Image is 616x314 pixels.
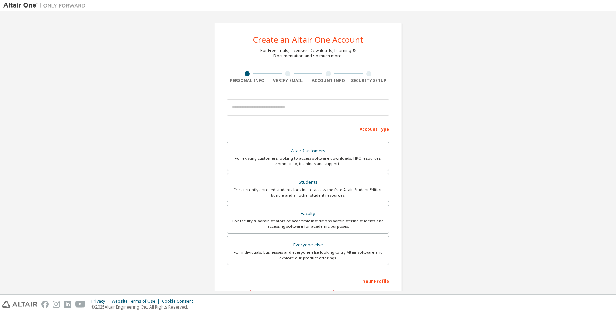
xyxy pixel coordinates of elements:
[231,187,385,198] div: For currently enrolled students looking to access the free Altair Student Edition bundle and all ...
[231,240,385,250] div: Everyone else
[91,299,112,304] div: Privacy
[227,275,389,286] div: Your Profile
[227,78,268,83] div: Personal Info
[231,218,385,229] div: For faculty & administrators of academic institutions administering students and accessing softwa...
[112,299,162,304] div: Website Terms of Use
[227,123,389,134] div: Account Type
[91,304,197,310] p: © 2025 Altair Engineering, Inc. All Rights Reserved.
[3,2,89,9] img: Altair One
[260,48,356,59] div: For Free Trials, Licenses, Downloads, Learning & Documentation and so much more.
[231,156,385,167] div: For existing customers looking to access software downloads, HPC resources, community, trainings ...
[308,78,349,83] div: Account Info
[231,178,385,187] div: Students
[253,36,363,44] div: Create an Altair One Account
[231,209,385,219] div: Faculty
[231,250,385,261] div: For individuals, businesses and everyone else looking to try Altair software and explore our prod...
[162,299,197,304] div: Cookie Consent
[310,290,389,295] label: Last Name
[349,78,389,83] div: Security Setup
[53,301,60,308] img: instagram.svg
[41,301,49,308] img: facebook.svg
[268,78,308,83] div: Verify Email
[64,301,71,308] img: linkedin.svg
[227,290,306,295] label: First Name
[2,301,37,308] img: altair_logo.svg
[75,301,85,308] img: youtube.svg
[231,146,385,156] div: Altair Customers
